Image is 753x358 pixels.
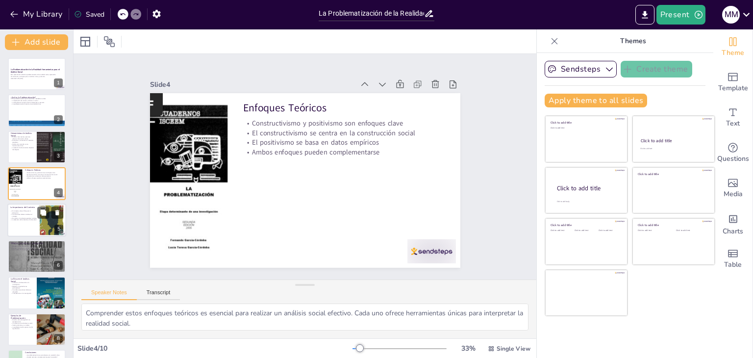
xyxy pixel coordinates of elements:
input: Insert title [319,6,424,21]
p: Transparencia en la investigación [11,293,34,295]
p: Generated with [URL] [11,77,63,79]
p: Cambio climático y su análisis [11,324,34,326]
div: Add text boxes [713,100,753,135]
p: Ejemplos de Problematización [11,314,34,320]
button: Apply theme to all slides [545,94,647,107]
button: Speaker Notes [81,289,137,300]
div: Get real-time input from your audience [713,135,753,171]
p: Constructivismo y positivismo son enfoques clave [258,102,452,173]
p: Enfoques Teóricos [25,169,63,172]
p: Constructivismo y positivismo son enfoques clave [25,172,63,174]
div: Click to add title [551,223,621,227]
span: Text [726,118,740,129]
p: Métodos Cualitativos vs. Cuantitativos [11,242,63,245]
p: Estudios sobre desigualdad son ejemplos clave [11,319,34,322]
p: Herramientas de Análisis Social [11,132,34,137]
div: Saved [74,10,104,19]
p: Análisis de contenido como herramienta crítica [11,143,34,147]
div: Add charts and graphs [713,206,753,241]
div: Add images, graphics, shapes or video [713,171,753,206]
div: 1 [8,58,66,90]
p: La problematización fomenta una sociedad crítica [11,103,63,105]
button: Present [656,5,705,25]
button: M M [722,5,740,25]
div: Click to add title [638,172,708,176]
p: El positivismo se basa en datos empíricos [252,120,447,192]
span: Questions [717,153,749,164]
div: 6 [8,240,66,273]
div: Click to add text [640,148,705,150]
p: Métodos cualitativos exploran significados [11,245,63,247]
div: Add a table [713,241,753,277]
div: Click to add text [551,127,621,129]
div: 4 [8,167,66,200]
p: El positivismo se basa en datos empíricos [25,176,63,178]
div: 7 [54,298,63,307]
div: 1 [54,78,63,87]
span: Single View [497,345,530,353]
span: Position [103,36,115,48]
p: La problematización genera insights significativos [11,326,34,330]
p: La combinación de métodos enriquece el análisis [11,249,63,251]
div: Click to add text [575,230,597,232]
strong: La Problematización de la Realidad: Herramientas para el Análisis Social [11,68,60,74]
p: Respeto y dignidad de los participantes [11,285,34,289]
div: 5 [54,225,63,233]
div: Click to add title [641,138,706,144]
p: Conclusiones [25,351,63,354]
p: La Importancia del Contexto [10,206,37,209]
p: La Ética en el Análisis Social [11,278,34,283]
div: Click to add text [676,230,707,232]
p: Las soluciones deben considerar el contexto [10,213,37,217]
p: Un análisis sin contexto puede ser erróneo [10,217,37,219]
div: M M [722,6,740,24]
span: Charts [723,226,743,237]
div: 5 [7,204,66,237]
div: 3 [8,131,66,163]
p: El constructivismo se centra en la construcción social [25,174,63,176]
div: Click to add text [638,230,669,232]
p: Entrevistas y encuestas son métodos populares [11,139,34,143]
p: El constructivismo se centra en la construcción social [255,111,450,182]
div: Add ready made slides [713,65,753,100]
div: Click to add title [557,184,620,193]
p: ¿Qué es la Problematización? [11,96,63,99]
div: 8 [8,313,66,346]
p: Impulsa acciones concretas para mejorar la sociedad [25,356,63,358]
p: Ambos enfoques pueden complementarse [249,129,444,201]
p: Métodos cuantitativos analizan patrones [11,247,63,249]
div: Click to add text [599,230,621,232]
textarea: Comprender estos enfoques teóricos es esencial para realizar un análisis social efectivo. Cada un... [81,304,528,331]
button: Export to PowerPoint [635,5,654,25]
p: Ambos enfoques pueden complementarse [25,178,63,179]
p: La problematización implica cuestionar realidades sociales [11,98,63,100]
div: 3 [54,152,63,160]
span: Table [724,259,742,270]
div: 2 [54,115,63,124]
button: Sendsteps [545,61,617,77]
p: La exploración de causas y efectos es crucial [11,100,63,102]
div: Layout [77,34,93,50]
span: Theme [722,48,744,58]
div: 7 [8,277,66,309]
p: La elección de métodos depende del objetivo [11,244,63,246]
div: Change the overall theme [713,29,753,65]
p: La identificación de estructuras subyacentes es esencial [11,102,63,103]
span: Media [724,189,743,200]
p: Themes [562,29,703,53]
div: Click to add text [551,230,573,232]
p: La ética es fundamental en la investigación [11,282,34,285]
button: Add slide [5,34,68,50]
div: 4 [54,188,63,197]
button: Create theme [621,61,692,77]
p: Diversas herramientas permiten obtener información valiosa [11,136,34,139]
p: Consideraciones éticas deben ser integrales [11,289,34,293]
p: El contexto cultural influye en la percepción [10,210,37,213]
span: Template [718,83,748,94]
p: Esta presentación aborda la problematización de la realidad social, explorando herramientas y enf... [11,74,63,77]
p: La problematización es esencial para una sociedad crítica [25,355,63,357]
p: La elección de herramientas depende del objetivo [11,147,34,150]
div: 6 [54,261,63,270]
p: Enfoques Teóricos [262,84,458,160]
div: Slide 4 [181,36,378,108]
